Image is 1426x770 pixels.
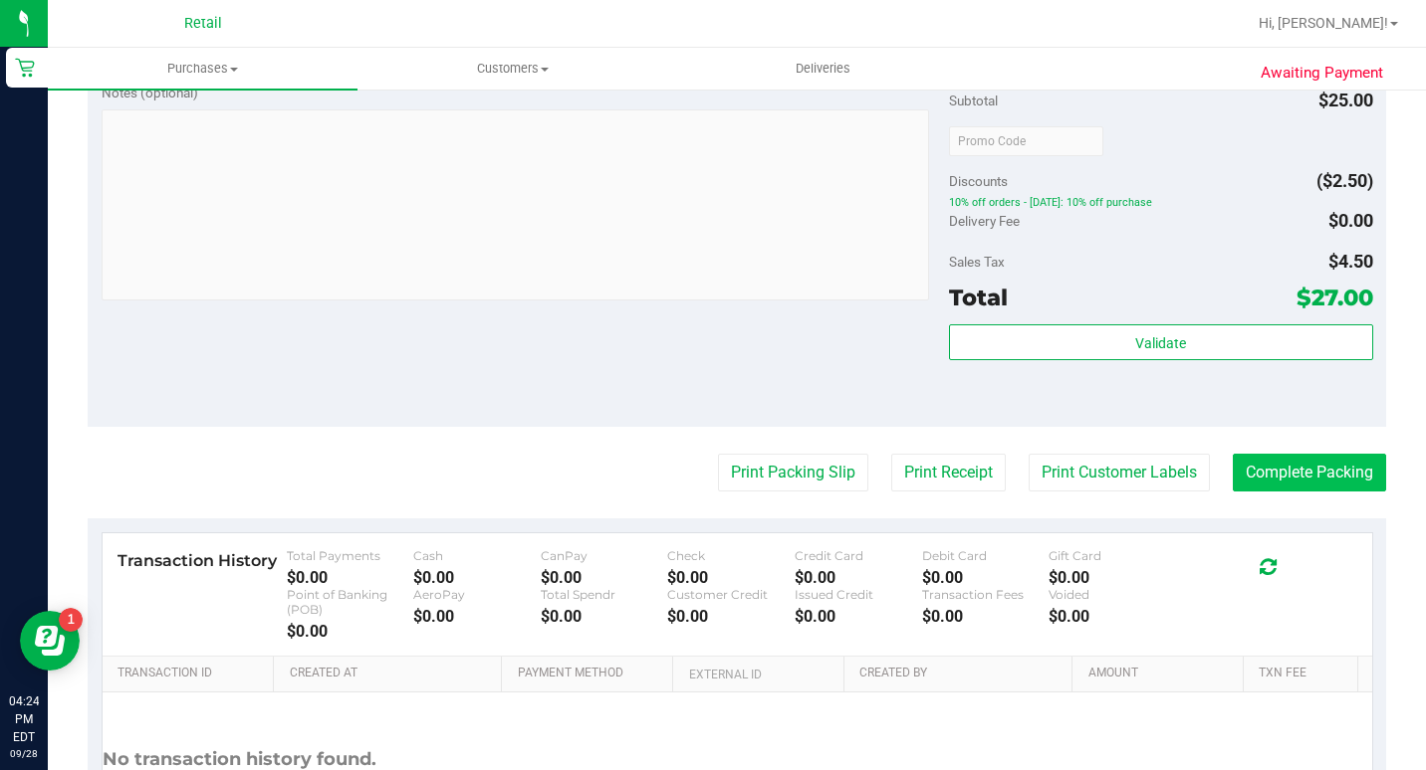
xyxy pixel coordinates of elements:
[922,587,1050,602] div: Transaction Fees
[290,666,494,681] a: Created At
[1029,454,1210,491] button: Print Customer Labels
[20,611,80,671] iframe: Resource center
[1088,666,1236,681] a: Amount
[795,587,922,602] div: Issued Credit
[949,254,1005,270] span: Sales Tax
[9,692,39,746] p: 04:24 PM EDT
[949,213,1020,229] span: Delivery Fee
[15,58,35,78] inline-svg: Retail
[667,568,795,587] div: $0.00
[718,454,868,491] button: Print Packing Slip
[1049,587,1176,602] div: Voided
[1259,15,1388,31] span: Hi, [PERSON_NAME]!
[795,548,922,563] div: Credit Card
[1297,284,1373,311] span: $27.00
[1328,210,1373,231] span: $0.00
[413,607,541,626] div: $0.00
[118,666,266,681] a: Transaction ID
[541,607,668,626] div: $0.00
[795,568,922,587] div: $0.00
[48,48,357,90] a: Purchases
[184,15,222,32] span: Retail
[287,587,414,617] div: Point of Banking (POB)
[859,666,1064,681] a: Created By
[413,548,541,563] div: Cash
[1049,607,1176,626] div: $0.00
[949,324,1373,360] button: Validate
[1328,251,1373,272] span: $4.50
[949,196,1373,210] span: 10% off orders - [DATE]: 10% off purchase
[413,568,541,587] div: $0.00
[667,548,795,563] div: Check
[287,548,414,563] div: Total Payments
[949,126,1103,156] input: Promo Code
[357,48,667,90] a: Customers
[518,666,665,681] a: Payment Method
[795,607,922,626] div: $0.00
[949,93,998,108] span: Subtotal
[541,568,668,587] div: $0.00
[541,587,668,602] div: Total Spendr
[891,454,1006,491] button: Print Receipt
[667,587,795,602] div: Customer Credit
[667,607,795,626] div: $0.00
[59,608,83,632] iframe: Resource center unread badge
[287,622,414,641] div: $0.00
[668,48,978,90] a: Deliveries
[922,548,1050,563] div: Debit Card
[102,85,198,100] span: Notes (optional)
[922,607,1050,626] div: $0.00
[949,284,1008,311] span: Total
[672,657,843,692] th: External ID
[1135,335,1186,351] span: Validate
[1049,568,1176,587] div: $0.00
[1259,666,1349,681] a: Txn Fee
[922,568,1050,587] div: $0.00
[1316,170,1373,191] span: ($2.50)
[1049,548,1176,563] div: Gift Card
[9,746,39,761] p: 09/28
[413,587,541,602] div: AeroPay
[1318,90,1373,110] span: $25.00
[287,568,414,587] div: $0.00
[1261,62,1383,85] span: Awaiting Payment
[541,548,668,563] div: CanPay
[48,60,357,78] span: Purchases
[769,60,877,78] span: Deliveries
[949,163,1008,199] span: Discounts
[1233,454,1386,491] button: Complete Packing
[358,60,666,78] span: Customers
